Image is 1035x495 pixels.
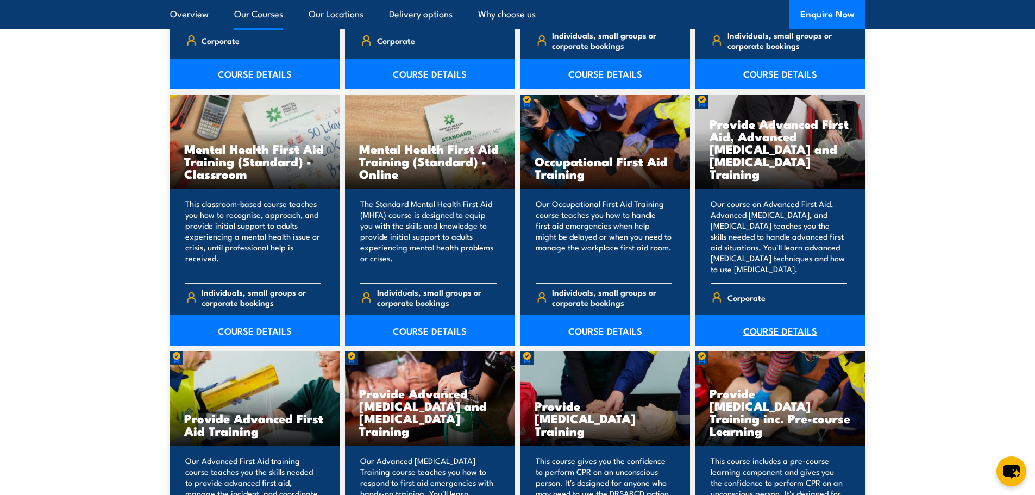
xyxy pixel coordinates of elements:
[535,399,676,437] h3: Provide [MEDICAL_DATA] Training
[695,315,865,346] a: COURSE DETAILS
[184,412,326,437] h3: Provide Advanced First Aid Training
[185,198,322,274] p: This classroom-based course teaches you how to recognise, approach, and provide initial support t...
[170,315,340,346] a: COURSE DETAILS
[536,198,672,274] p: Our Occupational First Aid Training course teaches you how to handle first aid emergencies when h...
[184,142,326,180] h3: Mental Health First Aid Training (Standard) - Classroom
[345,315,515,346] a: COURSE DETAILS
[359,142,501,180] h3: Mental Health First Aid Training (Standard) - Online
[695,59,865,89] a: COURSE DETAILS
[710,387,851,437] h3: Provide [MEDICAL_DATA] Training inc. Pre-course Learning
[535,155,676,180] h3: Occupational First Aid Training
[727,30,847,51] span: Individuals, small groups or corporate bookings
[727,289,766,306] span: Corporate
[359,387,501,437] h3: Provide Advanced [MEDICAL_DATA] and [MEDICAL_DATA] Training
[552,287,672,308] span: Individuals, small groups or corporate bookings
[202,32,240,49] span: Corporate
[377,32,415,49] span: Corporate
[710,117,851,180] h3: Provide Advanced First Aid, Advanced [MEDICAL_DATA] and [MEDICAL_DATA] Training
[170,59,340,89] a: COURSE DETAILS
[520,59,691,89] a: COURSE DETAILS
[202,287,321,308] span: Individuals, small groups or corporate bookings
[377,287,497,308] span: Individuals, small groups or corporate bookings
[345,59,515,89] a: COURSE DETAILS
[552,30,672,51] span: Individuals, small groups or corporate bookings
[711,198,847,274] p: Our course on Advanced First Aid, Advanced [MEDICAL_DATA], and [MEDICAL_DATA] teaches you the ski...
[520,315,691,346] a: COURSE DETAILS
[360,198,497,274] p: The Standard Mental Health First Aid (MHFA) course is designed to equip you with the skills and k...
[996,456,1026,486] button: chat-button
